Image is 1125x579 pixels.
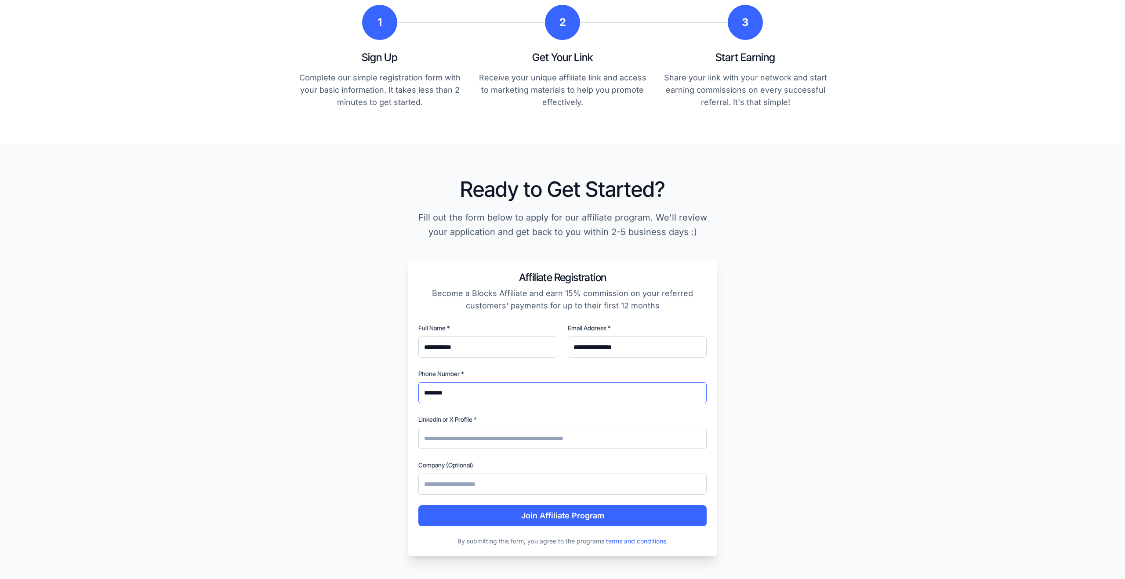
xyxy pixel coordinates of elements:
[418,416,477,423] label: LinkedIn or X Profile *
[661,51,830,65] h3: Start Earning
[661,72,830,109] p: Share your link with your network and start earning commissions on every successful referral. It'...
[606,537,666,545] a: terms and conditions
[418,461,473,469] label: Company (Optional)
[418,287,707,312] div: Become a Blocks Affiliate and earn 15% commission on your referred customers' payments for up to ...
[295,51,464,65] h3: Sign Up
[408,179,717,200] h2: Ready to Get Started?
[408,210,717,239] p: Fill out the form below to apply for our affiliate program. We'll review your application and get...
[478,51,647,65] h3: Get Your Link
[418,537,707,546] p: By submitting this form, you agree to the programs .
[418,505,707,526] button: Join Affiliate Program
[478,72,647,109] p: Receive your unique affiliate link and access to marketing materials to help you promote effectiv...
[295,72,464,109] p: Complete our simple registration form with your basic information. It takes less than 2 minutes t...
[568,324,611,332] label: Email Address *
[418,324,450,332] label: Full Name *
[418,370,464,377] label: Phone Number *
[559,15,566,29] span: 2
[742,15,749,29] span: 3
[418,271,707,285] div: Affiliate Registration
[377,15,382,29] span: 1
